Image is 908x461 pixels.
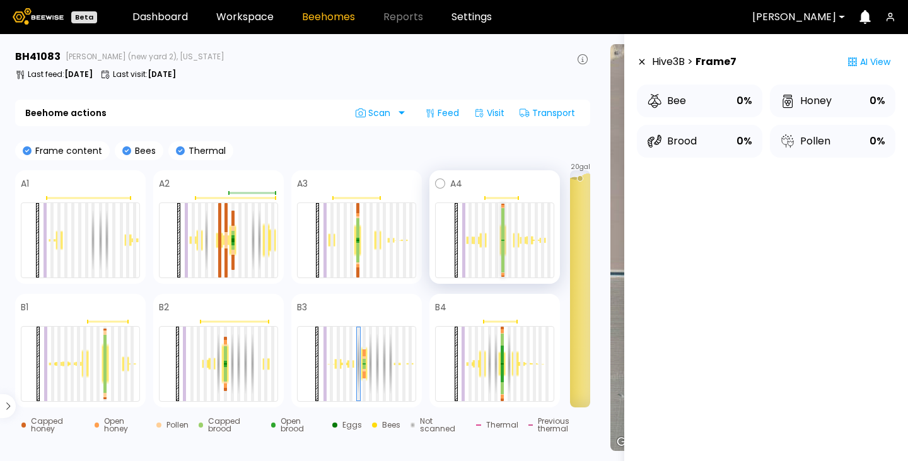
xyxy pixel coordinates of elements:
[31,417,84,433] div: Capped honey
[208,417,261,433] div: Capped brood
[780,134,830,149] div: Pollen
[28,71,93,78] p: Last feed :
[302,12,355,22] a: Beehomes
[159,303,169,312] h4: B2
[538,417,597,433] div: Previous thermal
[780,93,832,108] div: Honey
[515,103,580,123] div: Transport
[870,132,885,150] div: 0%
[104,417,146,433] div: Open honey
[148,69,176,79] b: [DATE]
[382,421,400,429] div: Bees
[185,146,226,155] p: Thermal
[420,103,464,123] div: Feed
[736,132,752,150] div: 0%
[15,52,61,62] h3: BH 41083
[159,179,170,188] h4: A2
[736,92,752,110] div: 0%
[420,417,465,433] div: Not scanned
[571,164,590,170] span: 20 gal
[469,103,509,123] div: Visit
[647,134,697,149] div: Brood
[166,421,189,429] div: Pollen
[25,108,107,117] b: Beehome actions
[486,421,518,429] div: Thermal
[21,179,29,188] h4: A1
[21,303,28,312] h4: B1
[383,12,423,22] span: Reports
[696,54,736,69] strong: Frame 7
[32,146,102,155] p: Frame content
[297,179,308,188] h4: A3
[281,417,322,433] div: Open brood
[451,12,492,22] a: Settings
[216,12,274,22] a: Workspace
[113,71,176,78] p: Last visit :
[647,93,686,108] div: Bee
[64,69,93,79] b: [DATE]
[132,12,188,22] a: Dashboard
[614,435,655,451] a: Open this area in Google Maps (opens a new window)
[71,11,97,23] div: Beta
[450,179,462,188] h4: A4
[131,146,156,155] p: Bees
[342,421,362,429] div: Eggs
[13,8,64,25] img: Beewise logo
[356,108,395,118] span: Scan
[435,303,446,312] h4: B4
[614,435,655,451] img: Google
[66,53,224,61] span: [PERSON_NAME] (new yard 2), [US_STATE]
[297,303,307,312] h4: B3
[870,92,885,110] div: 0%
[652,49,736,74] div: Hive 3 B >
[842,49,895,74] div: AI View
